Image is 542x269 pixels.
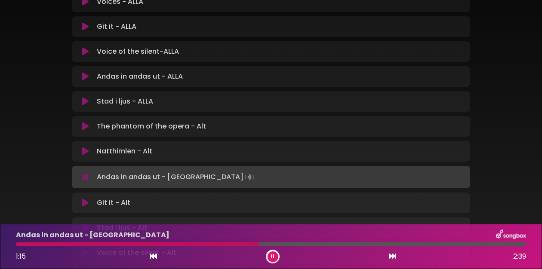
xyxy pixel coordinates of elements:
[97,21,136,32] p: Git it - ALLA
[97,71,183,82] p: Andas in andas ut - ALLA
[97,146,152,156] p: Natthimlen - Alt
[97,171,256,183] p: Andas in andas ut - [GEOGRAPHIC_DATA]
[243,171,256,183] img: waveform4.gif
[97,198,130,208] p: Git it - Alt
[16,230,169,240] p: Andas in andas ut - [GEOGRAPHIC_DATA]
[496,229,526,241] img: songbox-logo-white.png
[97,46,179,57] p: Voice of the silent-ALLA
[97,121,206,131] p: The phantom of the opera - Alt
[16,251,26,261] span: 1:15
[97,223,147,233] p: Stad i ljus - Alt
[513,251,526,262] span: 2:39
[97,96,153,107] p: Stad i ljus - ALLA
